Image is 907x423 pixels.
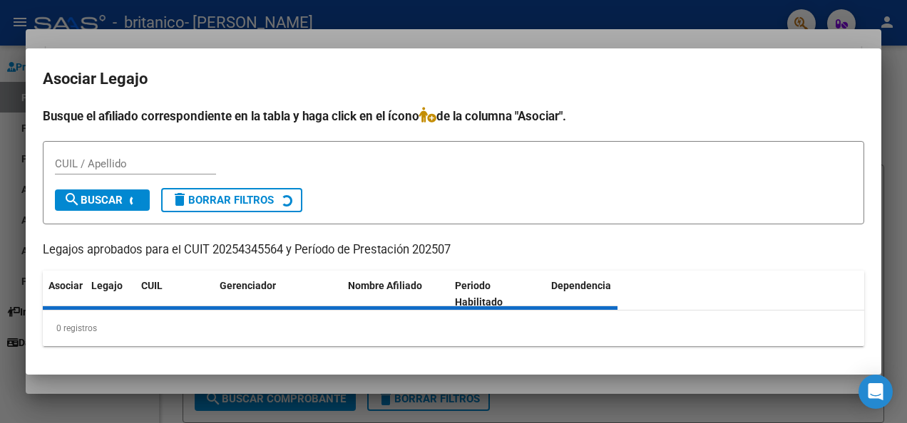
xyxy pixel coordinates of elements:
mat-icon: delete [171,191,188,208]
span: CUIL [141,280,163,291]
span: Dependencia [551,280,611,291]
datatable-header-cell: Periodo Habilitado [449,271,545,318]
span: Nombre Afiliado [348,280,422,291]
div: 0 registros [43,310,864,346]
span: Periodo Habilitado [455,280,503,308]
datatable-header-cell: Asociar [43,271,86,318]
datatable-header-cell: Nombre Afiliado [342,271,449,318]
h2: Asociar Legajo [43,66,864,93]
span: Buscar [63,194,123,207]
mat-icon: search [63,191,81,208]
span: Legajo [91,280,123,291]
button: Buscar [55,189,150,211]
datatable-header-cell: CUIL [135,271,214,318]
p: Legajos aprobados para el CUIT 20254345564 y Período de Prestación 202507 [43,241,864,259]
button: Borrar Filtros [161,188,302,212]
span: Asociar [48,280,83,291]
datatable-header-cell: Legajo [86,271,135,318]
span: Gerenciador [220,280,276,291]
datatable-header-cell: Gerenciador [214,271,342,318]
datatable-header-cell: Dependencia [545,271,652,318]
span: Borrar Filtros [171,194,274,207]
div: Open Intercom Messenger [859,375,893,409]
h4: Busque el afiliado correspondiente en la tabla y haga click en el ícono de la columna "Asociar". [43,107,864,125]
